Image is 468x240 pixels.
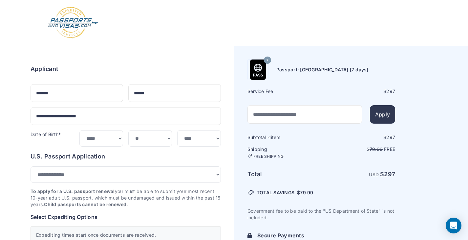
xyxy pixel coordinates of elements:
span: Free [384,146,395,152]
h6: Secure Payments [257,231,395,239]
div: Open Intercom Messenger [446,218,461,233]
span: $ [297,189,313,196]
strong: To apply for a U.S. passport renewal [31,188,115,194]
span: 297 [386,134,395,140]
p: $ [322,146,395,153]
span: 79.99 [370,146,383,152]
span: 297 [386,88,395,94]
span: TOTAL SAVINGS [257,189,294,196]
span: 7 [266,56,268,65]
p: you must be able to submit your most recent 10-year adult U.S. passport, which must be undamaged ... [31,188,221,208]
img: Product Name [248,60,268,80]
h6: Select Expediting Options [31,213,221,221]
h6: Total [247,170,321,179]
label: Date of Birth* [31,132,61,137]
h6: Applicant [31,64,58,74]
div: $ [322,134,395,141]
h6: Shipping [247,146,321,159]
button: Apply [370,105,395,124]
span: 79.99 [300,190,313,195]
img: Logo [47,7,99,39]
span: 297 [384,171,395,178]
h6: Service Fee [247,88,321,95]
p: Government fee to be paid to the "US Department of State" is not included. [247,208,395,221]
h6: U.S. Passport Application [31,152,221,161]
strong: $ [380,171,395,178]
span: 1 [269,134,271,140]
h6: Passport: [GEOGRAPHIC_DATA] [7 days] [276,66,369,73]
div: $ [322,88,395,95]
span: USD [369,172,379,177]
h6: Subtotal · item [247,134,321,141]
strong: Child passports cannot be renewed. [44,202,128,207]
span: FREE SHIPPING [253,154,284,159]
